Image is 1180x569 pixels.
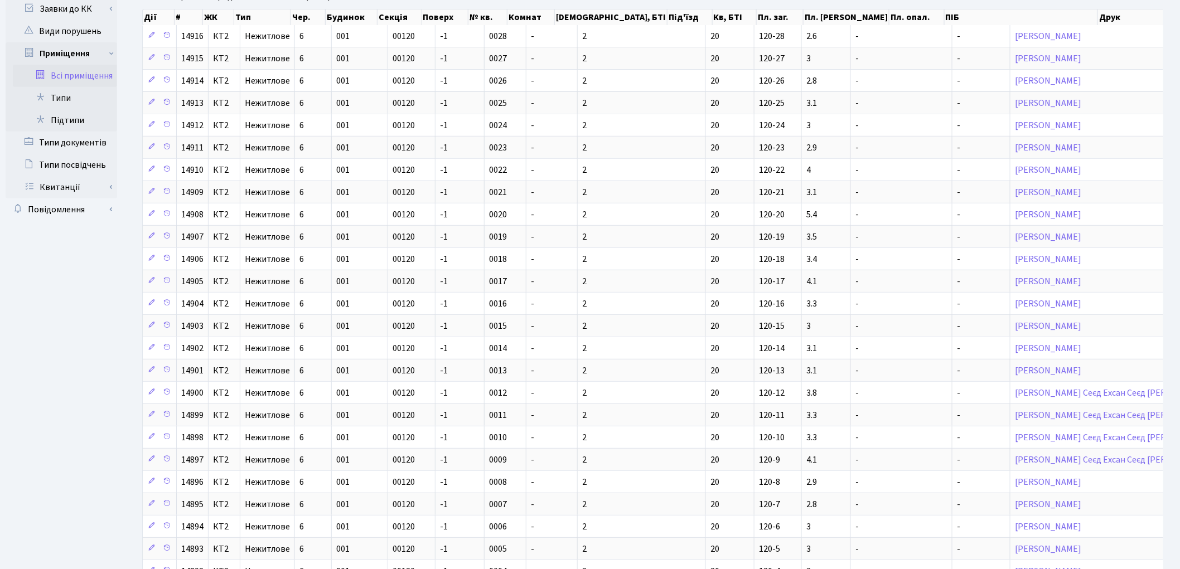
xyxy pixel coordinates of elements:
[299,275,304,288] span: 6
[336,253,350,265] span: 001
[440,364,448,377] span: -1
[489,275,507,288] span: 0017
[245,32,290,41] span: Нежитлове
[393,342,415,354] span: 00120
[299,142,304,154] span: 6
[806,97,817,109] span: 3.1
[393,231,415,243] span: 00120
[855,275,859,288] span: -
[181,119,204,132] span: 14912
[213,143,235,152] span: КТ2
[759,186,785,198] span: 120-21
[759,97,785,109] span: 120-25
[440,320,448,332] span: -1
[1015,253,1081,265] a: [PERSON_NAME]
[245,344,290,353] span: Нежитлове
[855,298,859,310] span: -
[957,142,960,154] span: -
[393,97,415,109] span: 00120
[759,320,785,332] span: 120-15
[806,52,811,65] span: 3
[440,387,448,399] span: -1
[1015,498,1081,510] a: [PERSON_NAME]
[393,208,415,221] span: 00120
[299,387,304,399] span: 6
[531,52,534,65] span: -
[393,164,415,176] span: 00120
[582,208,587,221] span: 2
[213,299,235,308] span: КТ2
[531,364,534,377] span: -
[489,231,507,243] span: 0019
[393,253,415,265] span: 00120
[759,30,785,42] span: 120-28
[440,75,448,87] span: -1
[710,253,719,265] span: 20
[378,9,422,25] th: Секція
[806,186,817,198] span: 3.1
[440,186,448,198] span: -1
[299,164,304,176] span: 6
[531,30,534,42] span: -
[759,142,785,154] span: 120-23
[1015,521,1081,533] a: [PERSON_NAME]
[582,142,587,154] span: 2
[245,143,290,152] span: Нежитлове
[181,275,204,288] span: 14905
[1015,30,1081,42] a: [PERSON_NAME]
[6,20,117,42] a: Види порушень
[336,342,350,354] span: 001
[336,52,350,65] span: 001
[957,275,960,288] span: -
[957,30,960,42] span: -
[181,320,204,332] span: 14903
[489,253,507,265] span: 0018
[181,30,204,42] span: 14916
[393,119,415,132] span: 00120
[440,164,448,176] span: -1
[489,119,507,132] span: 0024
[299,320,304,332] span: 6
[245,210,290,219] span: Нежитлове
[440,208,448,221] span: -1
[1015,342,1081,354] a: [PERSON_NAME]
[299,208,304,221] span: 6
[710,364,719,377] span: 20
[806,208,817,221] span: 5.4
[531,164,534,176] span: -
[582,52,587,65] span: 2
[440,275,448,288] span: -1
[957,231,960,243] span: -
[531,186,534,198] span: -
[489,97,507,109] span: 0025
[291,9,326,25] th: Чер.
[336,164,350,176] span: 001
[6,154,117,176] a: Типи посвідчень
[489,142,507,154] span: 0023
[245,232,290,241] span: Нежитлове
[855,142,859,154] span: -
[245,188,290,197] span: Нежитлове
[531,298,534,310] span: -
[213,366,235,375] span: КТ2
[555,9,668,25] th: [DEMOGRAPHIC_DATA], БТІ
[855,364,859,377] span: -
[489,30,507,42] span: 0028
[181,364,204,377] span: 14901
[336,208,350,221] span: 001
[6,198,117,221] a: Повідомлення
[393,364,415,377] span: 00120
[759,298,785,310] span: 120-16
[213,344,235,353] span: КТ2
[181,142,204,154] span: 14911
[299,253,304,265] span: 6
[531,387,534,399] span: -
[582,30,587,42] span: 2
[181,231,204,243] span: 14907
[468,9,508,25] th: № кв.
[299,97,304,109] span: 6
[757,9,804,25] th: Пл. заг.
[806,253,817,265] span: 3.4
[181,342,204,354] span: 14902
[213,166,235,174] span: КТ2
